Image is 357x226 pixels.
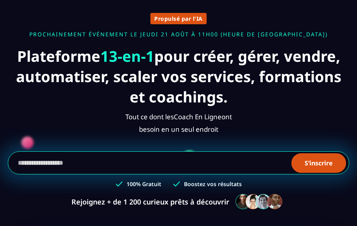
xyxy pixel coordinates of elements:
p: Propulsé par l'IA [154,15,203,22]
span: 13-en-1 [100,46,154,66]
img: community-people [233,194,286,210]
span: Infopreneurs [174,117,216,129]
p: Prochainement événement le jeudi 21 août à 11h00 (Heure de [GEOGRAPHIC_DATA]) [8,30,349,38]
p: Rejoignez + de 1 200 curieux prêts à découvrir [71,197,229,206]
span: Coach En Ligne [174,110,221,123]
img: checked [173,180,180,188]
img: checked [116,180,123,188]
h3: Boostez vos résultats [184,180,242,188]
button: S’inscrire [291,153,346,173]
h1: Plateforme pour créer, gérer, vendre, automatiser, scaler vos services, formations et coachings. [8,46,349,107]
h3: 100% Gratuit [127,180,161,188]
h2: Tout ce dont les ont besoin en un seul endroit [123,111,234,136]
